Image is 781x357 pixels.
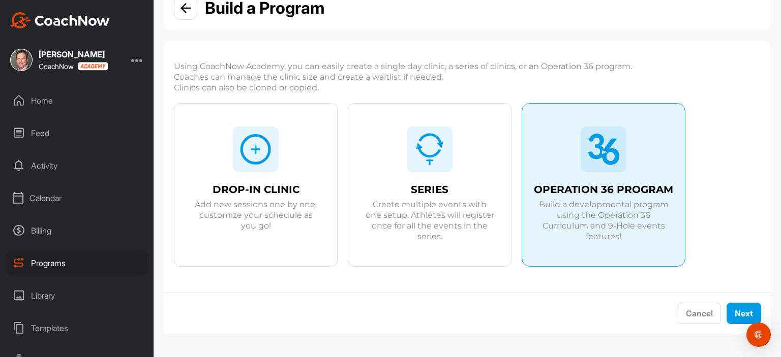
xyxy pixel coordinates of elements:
[174,61,761,93] p: Using CoachNow Academy, you can easily create a single day clinic, a series of clinics, or an Ope...
[6,185,149,211] div: Calendar
[538,199,669,242] span: Build a developmental program using the Operation 36 Curriculum and 9-Hole events features!
[365,199,495,242] span: Create multiple events with one setup. Athletes will register once for all the events in the series.
[6,120,149,146] div: Feed
[10,12,110,28] img: CoachNow
[181,3,191,13] img: info
[6,88,149,113] div: Home
[411,184,448,195] span: SERIES
[6,283,149,308] div: Library
[39,62,108,71] div: CoachNow
[78,62,108,71] img: CoachNow acadmey
[6,153,149,178] div: Activity
[191,199,321,231] span: Add new sessions one by one, customize your schedule as you go!
[10,49,33,71] img: square_abdfdf2b4235f0032e8ef9e906cebb3a.jpg
[727,303,761,324] button: Next
[6,218,149,243] div: Billing
[534,184,673,195] span: OPERATION 36 PROGRAM
[678,303,721,324] button: Cancel
[239,133,272,166] img: svg+xml;base64,PHN2ZyB3aWR0aD0iMjciIGhlaWdodD0iMjgiIHZpZXdCb3g9IjAgMCAyNyAyOCIgZmlsbD0ibm9uZSIgeG...
[6,315,149,341] div: Templates
[413,133,446,166] img: svg+xml;base64,PHN2ZyB3aWR0aD0iMjYiIGhlaWdodD0iMjYiIHZpZXdCb3g9IjAgMCAyNiAyNiIgZmlsbD0ibm9uZSIgeG...
[213,184,299,195] span: DROP-IN CLINIC
[39,50,108,58] div: [PERSON_NAME]
[746,322,771,347] div: Open Intercom Messenger
[6,250,149,276] div: Programs
[587,133,620,166] img: svg+xml;base64,PHN2ZyB3aWR0aD0iMjUiIGhlaWdodD0iMjQiIHZpZXdCb3g9IjAgMCAyNSAyNCIgZmlsbD0ibm9uZSIgeG...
